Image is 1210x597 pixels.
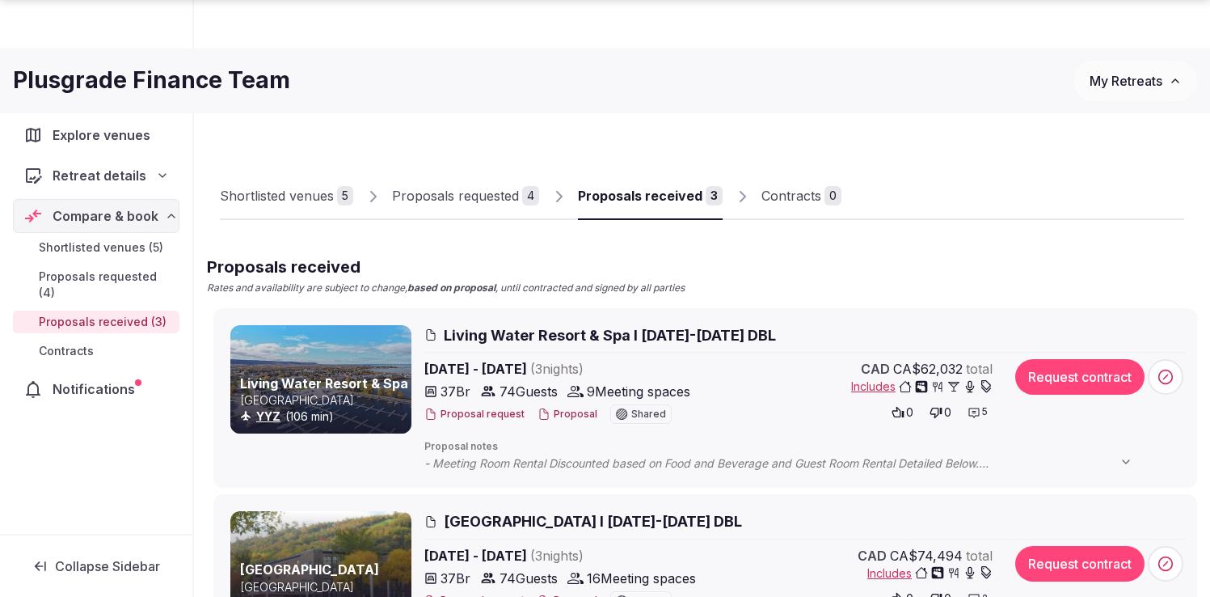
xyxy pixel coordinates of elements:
span: [GEOGRAPHIC_DATA] I [DATE]-[DATE] DBL [444,511,742,531]
button: 5 [963,401,993,424]
strong: based on proposal [407,282,495,294]
div: Shortlisted venues [220,186,334,205]
a: Notifications [13,372,179,406]
a: Contracts [13,340,179,362]
h1: Plusgrade Finance Team [13,65,290,96]
a: Shortlisted venues5 [220,173,353,220]
span: - Meeting Room Rental Discounted based on Food and Beverage and Guest Room Rental Detailed Below.... [424,455,1149,472]
p: [GEOGRAPHIC_DATA] [240,579,408,595]
button: My Retreats [1074,61,1197,101]
button: Includes [867,565,993,582]
span: Proposal notes [424,440,1187,454]
div: (106 min) [240,409,408,425]
span: CA$74,494 [890,546,963,565]
span: CAD [858,546,887,565]
span: My Retreats [1090,73,1162,89]
span: 5 [982,405,988,419]
span: Proposals requested (4) [39,269,173,301]
a: Contracts0 [761,173,841,220]
a: Proposals received (3) [13,311,179,333]
span: ( 3 night s ) [530,361,584,377]
span: CAD [861,359,890,379]
button: 0 [925,401,956,424]
button: Collapse Sidebar [13,548,179,584]
span: Shared [631,409,666,419]
span: Contracts [39,343,94,359]
div: 5 [337,186,353,205]
a: Shortlisted venues (5) [13,236,179,259]
button: Proposal [538,408,597,421]
span: Notifications [53,379,141,399]
p: Rates and availability are subject to change, , until contracted and signed by all parties [207,282,685,295]
span: Proposals received (3) [39,314,167,330]
button: Request contract [1015,546,1145,582]
span: 16 Meeting spaces [587,569,696,588]
span: Collapse Sidebar [55,558,160,574]
a: YYZ [256,409,280,423]
span: ( 3 night s ) [530,548,584,564]
p: [GEOGRAPHIC_DATA] [240,392,408,409]
div: Proposals received [578,186,702,205]
button: Proposal request [424,408,525,421]
span: Living Water Resort & Spa I [DATE]-[DATE] DBL [444,325,776,345]
span: Explore venues [53,125,157,145]
span: total [966,359,993,379]
button: 0 [887,401,918,424]
span: total [966,546,993,565]
span: CA$62,032 [893,359,963,379]
span: 37 Br [441,382,470,401]
span: 74 Guests [500,569,558,588]
div: 3 [706,186,723,205]
span: 37 Br [441,569,470,588]
button: Includes [851,379,993,395]
a: Proposals requested (4) [13,265,179,304]
div: Proposals requested [392,186,519,205]
span: 74 Guests [500,382,558,401]
button: Request contract [1015,359,1145,395]
a: Proposals requested4 [392,173,539,220]
div: 0 [824,186,841,205]
span: 0 [944,404,951,421]
span: 0 [906,404,913,421]
a: Proposals received3 [578,173,723,220]
div: Contracts [761,186,821,205]
span: Shortlisted venues (5) [39,239,163,256]
span: 9 Meeting spaces [587,382,690,401]
a: [GEOGRAPHIC_DATA] [240,561,379,578]
span: Retreat details [53,166,146,185]
a: Explore venues [13,118,179,152]
div: 4 [522,186,539,205]
span: [DATE] - [DATE] [424,546,709,565]
span: [DATE] - [DATE] [424,359,709,379]
a: Living Water Resort & Spa [240,375,408,392]
span: Compare & book [53,206,158,226]
h2: Proposals received [207,256,685,278]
